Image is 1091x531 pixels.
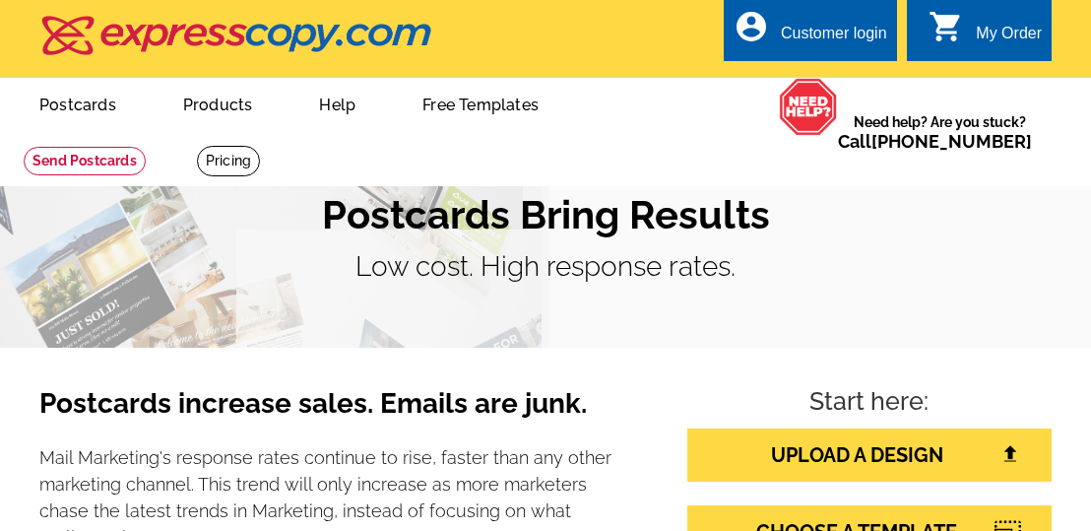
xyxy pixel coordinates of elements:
[929,22,1042,46] a: shopping_cart My Order
[779,78,838,136] img: help
[687,429,1052,482] a: UPLOAD A DESIGN
[39,246,1052,288] p: Low cost. High response rates.
[781,25,887,52] div: Customer login
[929,9,964,44] i: shopping_cart
[838,131,1032,152] span: Call
[734,9,769,44] i: account_circle
[976,25,1042,52] div: My Order
[838,112,1042,152] span: Need help? Are you stuck?
[39,387,617,436] h3: Postcards increase sales. Emails are junk.
[734,22,887,46] a: account_circle Customer login
[39,191,1052,238] h1: Postcards Bring Results
[687,387,1052,421] h4: Start here:
[288,80,387,126] a: Help
[871,131,1032,152] a: [PHONE_NUMBER]
[152,80,285,126] a: Products
[8,80,148,126] a: Postcards
[391,80,570,126] a: Free Templates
